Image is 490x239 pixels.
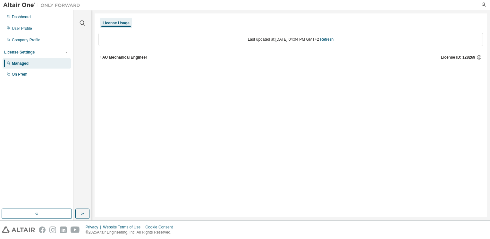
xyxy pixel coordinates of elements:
div: License Usage [103,21,130,26]
div: On Prem [12,72,27,77]
div: Company Profile [12,37,40,43]
div: Website Terms of Use [103,225,145,230]
div: AU Mechanical Engineer [102,55,147,60]
div: Dashboard [12,14,31,20]
div: Managed [12,61,29,66]
span: License ID: 128269 [441,55,475,60]
img: youtube.svg [71,227,80,233]
a: Refresh [320,37,334,42]
img: facebook.svg [39,227,46,233]
img: linkedin.svg [60,227,67,233]
img: Altair One [3,2,83,8]
div: Cookie Consent [145,225,176,230]
img: altair_logo.svg [2,227,35,233]
button: AU Mechanical EngineerLicense ID: 128269 [98,50,483,64]
div: Last updated at: [DATE] 04:04 PM GMT+2 [98,33,483,46]
div: License Settings [4,50,35,55]
div: User Profile [12,26,32,31]
img: instagram.svg [49,227,56,233]
div: Privacy [86,225,103,230]
p: © 2025 Altair Engineering, Inc. All Rights Reserved. [86,230,177,235]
